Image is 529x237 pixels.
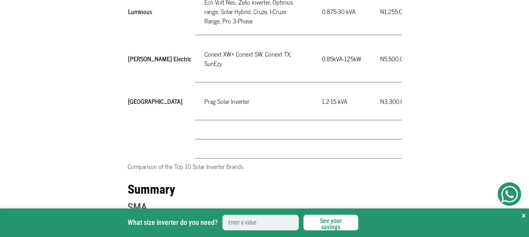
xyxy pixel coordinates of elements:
th: [PERSON_NAME] Electric [128,35,195,82]
td: N3,300,000 [371,82,421,120]
b: SMA [128,198,147,216]
input: Enter a value [222,215,299,230]
button: Close Sticky CTA [522,208,526,223]
button: See your savings [303,215,358,230]
td: 1.2-15 kVA [312,82,371,120]
label: What size inverter do you need? [128,218,218,227]
b: Summary [128,182,175,197]
td: N5,500,000 [371,35,421,82]
td: Prag Solar Inverter [195,82,312,120]
td: 0.85kVA-125kW [312,35,371,82]
img: Get Started On Earthbond Via Whatsapp [501,186,518,203]
td: Conext XW+ Conext SW, Conext TX, SunEzy [195,35,312,82]
th: [GEOGRAPHIC_DATA] [128,82,195,120]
